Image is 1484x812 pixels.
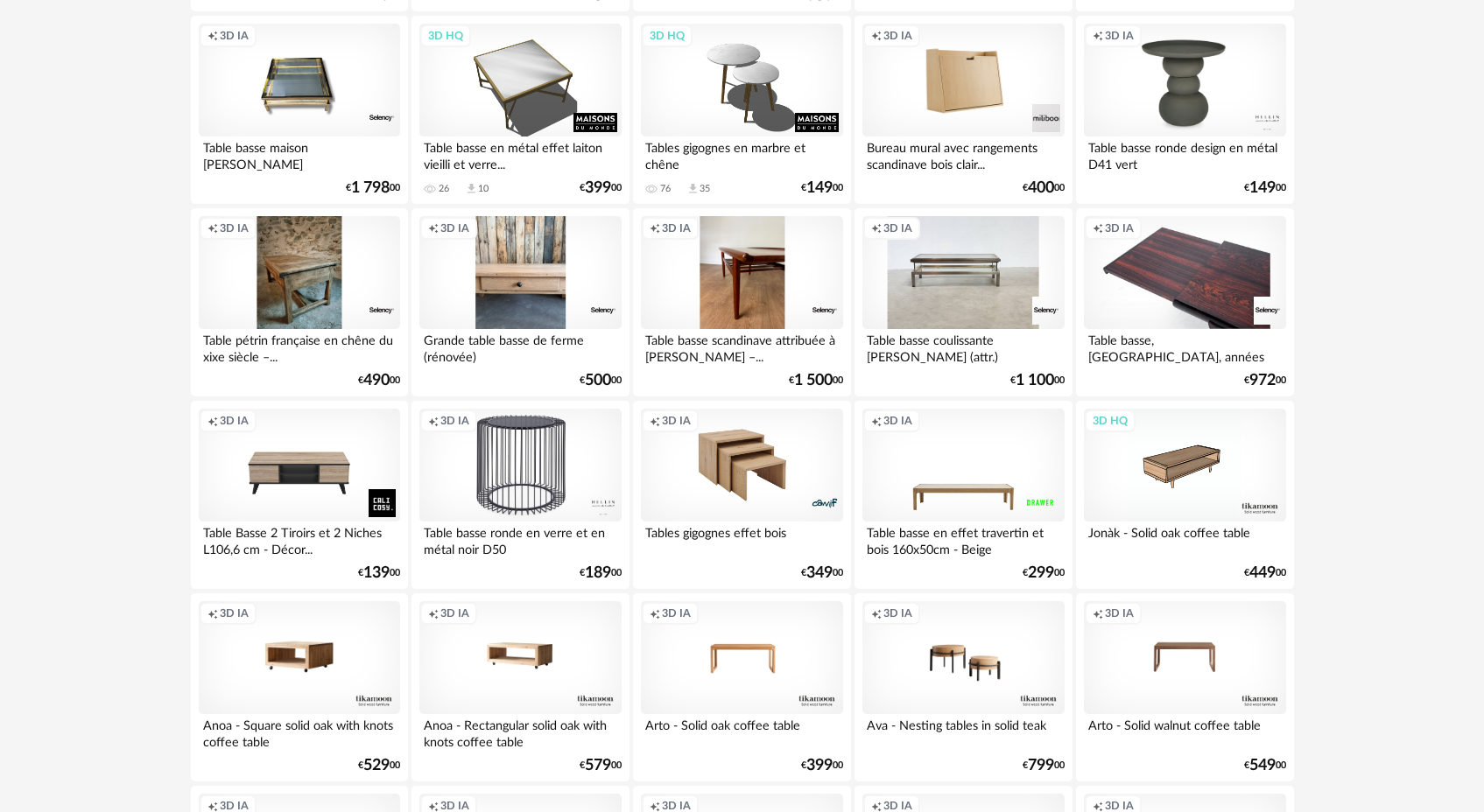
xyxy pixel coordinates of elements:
div: Anoa - Rectangular solid oak with knots coffee table [419,714,621,749]
div: € 00 [580,567,622,579]
div: 26 [439,183,449,195]
span: 3D IA [440,221,469,235]
div: Table basse en effet travertin et bois 160x50cm - Beige [862,521,1064,556]
div: € 00 [1010,374,1065,387]
div: € 00 [1023,759,1065,772]
span: 1 798 [351,182,390,194]
a: Creation icon 3D IA Table basse en effet travertin et bois 160x50cm - Beige €29900 [855,401,1072,590]
span: Creation icon [428,221,439,235]
a: Creation icon 3D IA Table basse ronde en verre et en métal noir D50 €18900 [411,401,629,590]
span: 3D IA [220,29,249,43]
span: 3D IA [662,221,691,235]
span: Creation icon [871,414,882,428]
div: 10 [478,183,489,195]
div: Table basse ronde design en métal D41 vert [1084,136,1285,171]
a: Creation icon 3D IA Table basse scandinave attribuée à [PERSON_NAME] –... €1 50000 [633,208,850,397]
span: 3D IA [662,414,691,428]
div: 76 [660,183,671,195]
span: 3D IA [883,414,912,428]
div: Table basse maison [PERSON_NAME] [199,136,400,171]
div: € 00 [358,759,400,772]
span: 972 [1249,374,1276,387]
a: Creation icon 3D IA Table basse, [GEOGRAPHIC_DATA], années 1960. Design de... €97200 [1076,208,1293,397]
span: 3D IA [220,221,249,235]
div: € 00 [580,182,622,194]
span: Download icon [465,182,478,195]
a: Creation icon 3D IA Table Basse 2 Tiroirs et 2 Niches L106,6 cm - Décor... €13900 [191,401,408,590]
div: € 00 [358,374,400,387]
div: Tables gigognes effet bois [641,521,842,556]
span: 3D IA [1105,606,1134,620]
span: 3D IA [883,29,912,43]
span: 3D IA [220,414,249,428]
a: Creation icon 3D IA Anoa - Rectangular solid oak with knots coffee table €57900 [411,593,629,782]
a: Creation icon 3D IA Arto - Solid walnut coffee table €54900 [1076,593,1293,782]
span: 189 [585,567,611,579]
a: Creation icon 3D IA Anoa - Square solid oak with knots coffee table €52900 [191,593,408,782]
a: Creation icon 3D IA Table basse maison [PERSON_NAME] €1 79800 [191,16,408,205]
span: 3D IA [883,606,912,620]
div: Table basse coulissante [PERSON_NAME] (attr.) [862,329,1064,364]
div: Arto - Solid oak coffee table [641,714,842,749]
div: 35 [700,183,710,195]
span: Creation icon [207,221,218,235]
a: Creation icon 3D IA Table pétrin française en chêne du xixe siècle –... €49000 [191,208,408,397]
a: Creation icon 3D IA Grande table basse de ferme (rénovée) €50000 [411,208,629,397]
span: Creation icon [650,221,660,235]
div: Grande table basse de ferme (rénovée) [419,329,621,364]
div: Bureau mural avec rangements scandinave bois clair... [862,136,1064,171]
div: € 00 [346,182,400,194]
span: Creation icon [650,414,660,428]
a: Creation icon 3D IA Ava - Nesting tables in solid teak €79900 [855,593,1072,782]
span: 3D IA [440,606,469,620]
div: € 00 [1244,567,1286,579]
span: 449 [1249,567,1276,579]
span: 1 500 [794,374,833,387]
span: 500 [585,374,611,387]
span: Creation icon [428,414,439,428]
div: € 00 [358,567,400,579]
div: € 00 [801,567,843,579]
a: Creation icon 3D IA Table basse coulissante [PERSON_NAME] (attr.) €1 10000 [855,208,1072,397]
span: Creation icon [207,29,218,43]
div: Jonàk - Solid oak coffee table [1084,521,1285,556]
span: 399 [806,759,833,772]
a: 3D HQ Jonàk - Solid oak coffee table €44900 [1076,401,1293,590]
span: 549 [1249,759,1276,772]
span: 3D IA [883,221,912,235]
div: 3D HQ [642,24,693,47]
span: 400 [1028,182,1054,194]
div: Table basse scandinave attribuée à [PERSON_NAME] –... [641,329,842,364]
span: 490 [363,374,390,387]
span: Creation icon [428,606,439,620]
a: Creation icon 3D IA Arto - Solid oak coffee table €39900 [633,593,850,782]
span: 299 [1028,567,1054,579]
div: Arto - Solid walnut coffee table [1084,714,1285,749]
span: Creation icon [1093,221,1103,235]
span: Creation icon [650,606,660,620]
div: € 00 [580,759,622,772]
div: € 00 [801,182,843,194]
a: Creation icon 3D IA Bureau mural avec rangements scandinave bois clair... €40000 [855,16,1072,205]
span: Creation icon [207,414,218,428]
div: € 00 [789,374,843,387]
span: 349 [806,567,833,579]
div: Table basse ronde en verre et en métal noir D50 [419,521,621,556]
div: 3D HQ [1085,409,1136,432]
div: Anoa - Square solid oak with knots coffee table [199,714,400,749]
div: Table basse, [GEOGRAPHIC_DATA], années 1960. Design de... [1084,329,1285,364]
div: Ava - Nesting tables in solid teak [862,714,1064,749]
span: 1 100 [1016,374,1054,387]
div: Table basse en métal effet laiton vieilli et verre... [419,136,621,171]
div: € 00 [1244,182,1286,194]
div: 3D HQ [420,24,471,47]
a: Creation icon 3D IA Tables gigognes effet bois €34900 [633,401,850,590]
span: Creation icon [207,606,218,620]
div: Table Basse 2 Tiroirs et 2 Niches L106,6 cm - Décor... [199,521,400,556]
span: Creation icon [871,29,882,43]
span: Creation icon [871,606,882,620]
div: € 00 [1023,182,1065,194]
span: Creation icon [1093,29,1103,43]
a: Creation icon 3D IA Table basse ronde design en métal D41 vert €14900 [1076,16,1293,205]
span: 139 [363,567,390,579]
